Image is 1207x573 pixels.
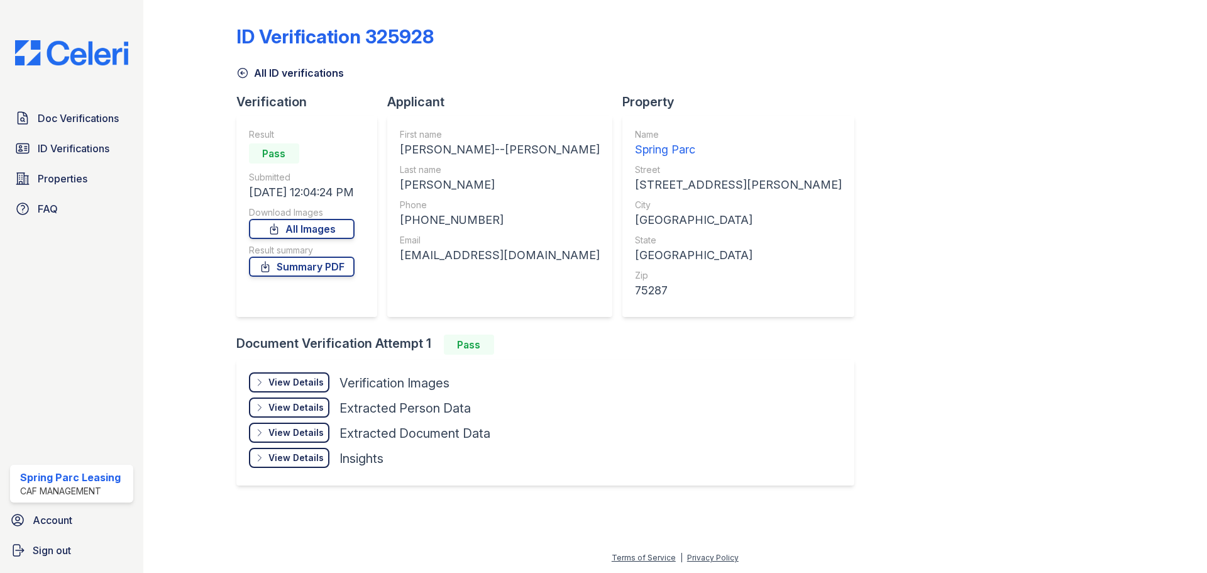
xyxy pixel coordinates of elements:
div: [GEOGRAPHIC_DATA] [635,247,842,264]
div: Insights [339,450,383,467]
div: CAF Management [20,485,121,498]
div: [DATE] 12:04:24 PM [249,184,355,201]
div: Applicant [387,93,622,111]
div: 75287 [635,282,842,299]
div: Result summary [249,244,355,257]
div: Name [635,128,842,141]
div: Result [249,128,355,141]
span: Properties [38,171,87,186]
div: City [635,199,842,211]
div: Download Images [249,206,355,219]
a: Properties [10,166,133,191]
div: View Details [268,426,324,439]
div: [PERSON_NAME] [400,176,600,194]
a: All Images [249,219,355,239]
span: ID Verifications [38,141,109,156]
div: Extracted Person Data [339,399,471,417]
div: Zip [635,269,842,282]
div: First name [400,128,600,141]
div: Property [622,93,864,111]
div: Spring Parc Leasing [20,470,121,485]
div: State [635,234,842,247]
div: View Details [268,376,324,389]
span: FAQ [38,201,58,216]
div: Verification Images [339,374,449,392]
div: Pass [444,335,494,355]
div: | [680,553,683,562]
div: [PERSON_NAME]--[PERSON_NAME] [400,141,600,159]
div: [STREET_ADDRESS][PERSON_NAME] [635,176,842,194]
div: [GEOGRAPHIC_DATA] [635,211,842,229]
div: Pass [249,143,299,164]
a: Privacy Policy [687,553,739,562]
div: Submitted [249,171,355,184]
div: Last name [400,164,600,176]
div: Street [635,164,842,176]
a: Terms of Service [612,553,676,562]
a: All ID verifications [236,65,344,81]
div: Phone [400,199,600,211]
span: Account [33,513,72,528]
span: Sign out [33,543,71,558]
div: View Details [268,401,324,414]
a: Account [5,508,138,533]
div: ID Verification 325928 [236,25,434,48]
div: Verification [236,93,387,111]
a: Name Spring Parc [635,128,842,159]
div: [EMAIL_ADDRESS][DOMAIN_NAME] [400,247,600,264]
a: FAQ [10,196,133,221]
a: Summary PDF [249,257,355,277]
span: Doc Verifications [38,111,119,126]
a: Doc Verifications [10,106,133,131]
div: Spring Parc [635,141,842,159]
div: [PHONE_NUMBER] [400,211,600,229]
div: Extracted Document Data [339,425,490,442]
div: View Details [268,452,324,464]
div: Document Verification Attempt 1 [236,335,864,355]
a: ID Verifications [10,136,133,161]
div: Email [400,234,600,247]
a: Sign out [5,538,138,563]
img: CE_Logo_Blue-a8612792a0a2168367f1c8372b55b34899dd931a85d93a1a3d3e32e68fde9ad4.png [5,40,138,65]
